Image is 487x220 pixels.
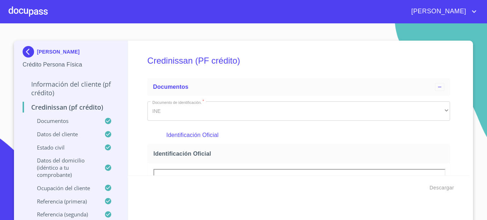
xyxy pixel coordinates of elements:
h5: Credinissan (PF crédito) [147,46,450,75]
button: Descargar [427,181,457,194]
div: INE [147,101,450,121]
span: Descargar [430,183,454,192]
p: Datos del domicilio (idéntico a tu comprobante) [23,157,104,178]
span: Documentos [153,84,188,90]
div: [PERSON_NAME] [23,46,119,60]
p: Referencia (segunda) [23,211,104,218]
p: Estado civil [23,144,104,151]
p: Referencia (primera) [23,198,104,205]
span: Identificación Oficial [153,150,447,157]
span: [PERSON_NAME] [406,6,470,17]
p: Datos del cliente [23,130,104,138]
p: Documentos [23,117,104,124]
p: Identificación Oficial [166,131,431,139]
p: [PERSON_NAME] [37,49,80,55]
p: Credinissan (PF crédito) [23,103,119,111]
img: Docupass spot blue [23,46,37,58]
p: Crédito Persona Física [23,60,119,69]
div: Documentos [147,78,450,96]
p: Información del cliente (PF crédito) [23,80,119,97]
p: Ocupación del Cliente [23,184,104,192]
button: account of current user [406,6,478,17]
